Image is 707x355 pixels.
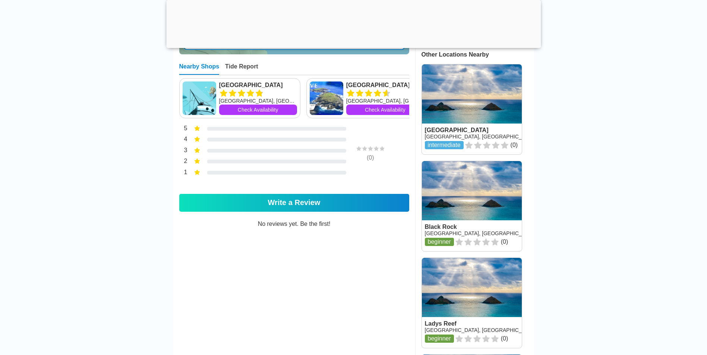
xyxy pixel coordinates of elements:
[219,81,297,89] a: [GEOGRAPHIC_DATA]
[179,194,409,212] a: Write a Review
[346,81,424,89] a: [GEOGRAPHIC_DATA]
[179,221,409,265] div: No reviews yet. Be the first!
[425,134,594,140] a: [GEOGRAPHIC_DATA], [GEOGRAPHIC_DATA], [GEOGRAPHIC_DATA]
[425,327,594,333] a: [GEOGRAPHIC_DATA], [GEOGRAPHIC_DATA], [GEOGRAPHIC_DATA]
[183,81,216,115] img: Fish Rock Dive Centre
[225,63,258,75] div: Tide Report
[179,168,187,178] div: 1
[422,51,534,58] div: Other Locations Nearby
[179,146,187,156] div: 3
[179,63,220,75] div: Nearby Shops
[346,105,424,115] a: Check Availability
[179,124,187,134] div: 5
[219,105,297,115] a: Check Availability
[179,135,187,145] div: 4
[425,230,594,236] a: [GEOGRAPHIC_DATA], [GEOGRAPHIC_DATA], [GEOGRAPHIC_DATA]
[310,81,343,115] img: Wooli Dive Centre
[219,97,297,105] div: [GEOGRAPHIC_DATA], [GEOGRAPHIC_DATA]
[346,97,424,105] div: [GEOGRAPHIC_DATA], [GEOGRAPHIC_DATA]
[343,154,398,161] div: ( 0 )
[179,157,187,167] div: 2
